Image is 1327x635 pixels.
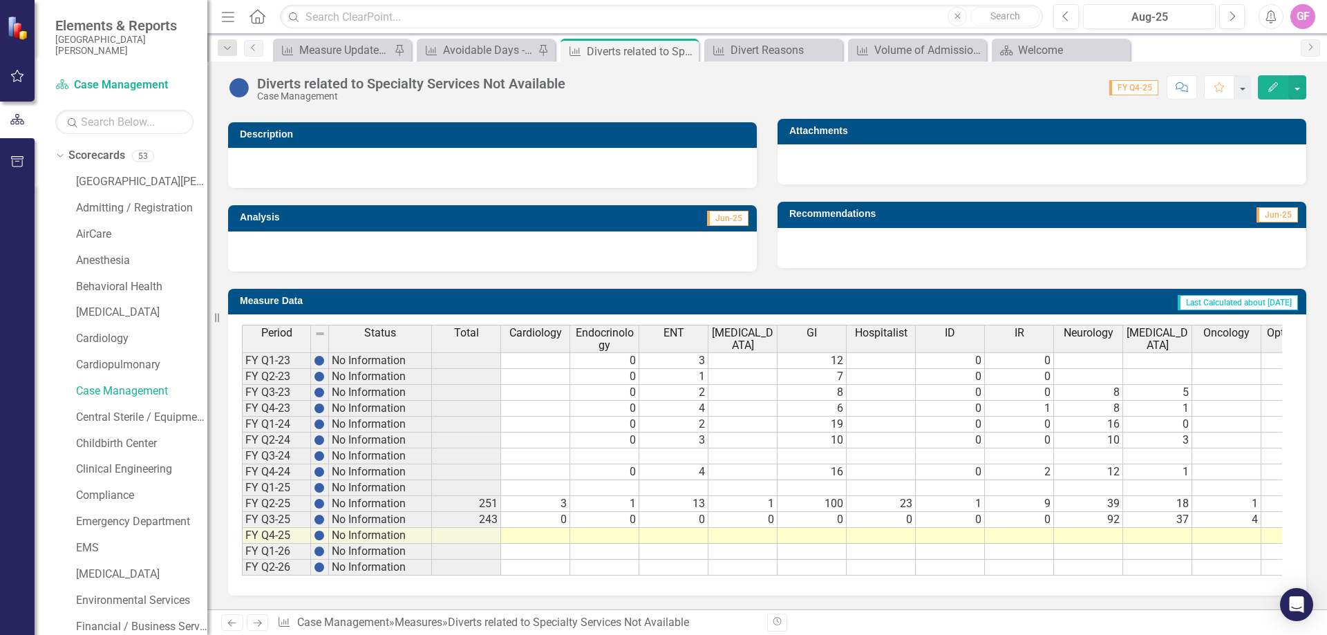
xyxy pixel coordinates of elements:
td: 1 [985,401,1054,417]
td: 16 [1054,417,1123,433]
td: No Information [329,369,432,385]
a: Measure Update Report [276,41,390,59]
td: 0 [778,512,847,528]
td: 0 [570,417,639,433]
div: Open Intercom Messenger [1280,588,1313,621]
td: 5 [1123,385,1192,401]
td: FY Q1-24 [242,417,311,433]
td: 0 [570,352,639,369]
td: 0 [916,385,985,401]
td: 7 [778,369,847,385]
div: Volume of Admissions and Diverts [874,41,983,59]
span: FY Q4-25 [1109,80,1158,95]
a: Case Management [55,77,194,93]
div: Diverts related to Specialty Services Not Available [448,616,689,629]
img: BgCOk07PiH71IgAAAABJRU5ErkJggg== [314,435,325,446]
td: 10 [1054,433,1123,448]
span: IR [1015,327,1024,339]
td: 19 [778,417,847,433]
td: No Information [329,496,432,512]
span: Jun-25 [1257,207,1298,222]
td: 18 [1123,496,1192,512]
a: Behavioral Health [76,279,207,295]
td: 243 [432,512,501,528]
td: 0 [985,417,1054,433]
img: BgCOk07PiH71IgAAAABJRU5ErkJggg== [314,355,325,366]
td: 0 [1123,417,1192,433]
td: FY Q2-25 [242,496,311,512]
td: FY Q4-25 [242,528,311,544]
a: Childbirth Center [76,436,207,452]
img: BgCOk07PiH71IgAAAABJRU5ErkJggg== [314,466,325,477]
small: [GEOGRAPHIC_DATA][PERSON_NAME] [55,34,194,57]
td: 0 [570,512,639,528]
div: Case Management [257,91,565,102]
a: Financial / Business Services [76,619,207,635]
span: Period [261,327,292,339]
img: BgCOk07PiH71IgAAAABJRU5ErkJggg== [314,482,325,493]
td: No Information [329,448,432,464]
img: BgCOk07PiH71IgAAAABJRU5ErkJggg== [314,498,325,509]
td: 0 [570,385,639,401]
div: Diverts related to Specialty Services Not Available [587,43,695,60]
span: Neurology [1064,327,1113,339]
td: 100 [778,496,847,512]
td: 8 [778,385,847,401]
td: 0 [570,433,639,448]
h3: Attachments [789,126,1299,136]
div: Aug-25 [1088,9,1211,26]
td: No Information [329,544,432,560]
td: No Information [329,352,432,369]
td: 0 [501,512,570,528]
td: 0 [916,433,985,448]
img: ClearPoint Strategy [7,15,32,40]
td: 6 [778,401,847,417]
td: No Information [329,385,432,401]
td: 0 [985,385,1054,401]
td: 4 [1192,512,1261,528]
div: Measure Update Report [299,41,390,59]
img: BgCOk07PiH71IgAAAABJRU5ErkJggg== [314,403,325,414]
td: 1 [639,369,708,385]
td: 2 [639,417,708,433]
button: Aug-25 [1083,4,1216,29]
td: 37 [1123,512,1192,528]
h3: Description [240,129,750,140]
td: FY Q2-24 [242,433,311,448]
td: 1 [1123,401,1192,417]
span: Cardiology [509,327,562,339]
td: 0 [639,512,708,528]
td: No Information [329,528,432,544]
td: 13 [639,496,708,512]
img: No Information [228,77,250,99]
a: Cardiopulmonary [76,357,207,373]
img: BgCOk07PiH71IgAAAABJRU5ErkJggg== [314,546,325,557]
td: 0 [570,464,639,480]
a: Central Sterile / Equipment Distribution [76,410,207,426]
td: FY Q3-24 [242,448,311,464]
td: FY Q3-23 [242,385,311,401]
td: 2 [985,464,1054,480]
td: FY Q1-23 [242,352,311,369]
td: No Information [329,401,432,417]
h3: Analysis [240,212,485,222]
td: 1 [1123,464,1192,480]
td: 3 [501,496,570,512]
td: 0 [985,433,1054,448]
td: 0 [985,512,1054,528]
td: 12 [1054,464,1123,480]
span: Total [454,327,479,339]
td: 16 [778,464,847,480]
a: Clinical Engineering [76,462,207,477]
td: 3 [639,352,708,369]
div: GF [1290,4,1315,29]
a: Measures [395,616,442,629]
img: 8DAGhfEEPCf229AAAAAElFTkSuQmCC [314,328,326,339]
td: 0 [916,369,985,385]
td: 1 [708,496,778,512]
td: 0 [708,512,778,528]
td: 0 [916,464,985,480]
span: Elements & Reports [55,17,194,34]
span: GI [807,327,817,339]
div: Avoidable Days - External [443,41,534,59]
